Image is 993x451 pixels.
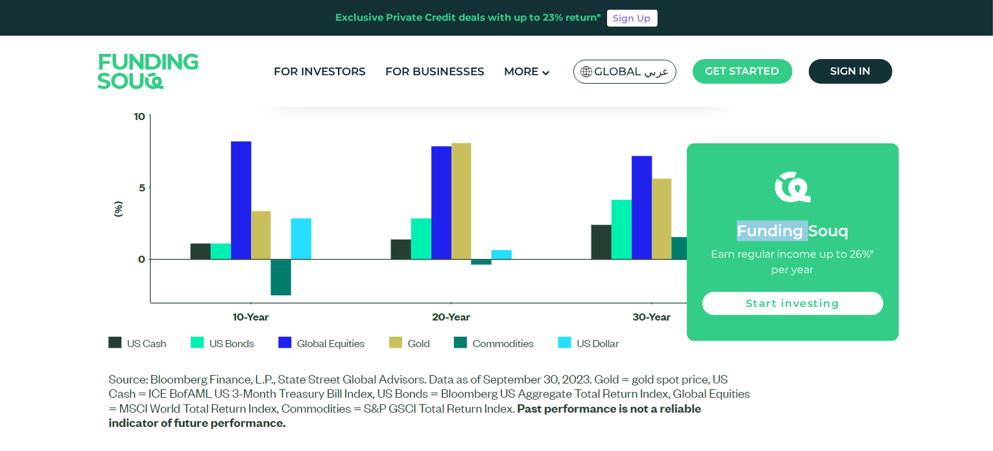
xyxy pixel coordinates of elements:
[580,66,592,77] img: SA Flag
[737,221,848,239] span: Funding Souq
[382,61,488,82] a: For Businesses
[504,65,538,78] span: More
[85,38,212,104] img: Logo
[702,246,883,277] div: Earn regular income up to 26%* per year
[595,64,669,79] span: Global عربي
[830,65,870,77] span: Sign in
[336,10,602,25] div: Exclusive Private Credit deals with up to 23% return*
[702,291,883,315] a: Start investing
[270,61,369,82] a: For Investors
[809,59,892,84] a: Sign in
[706,65,780,77] span: Get started
[775,169,811,204] img: fsicon
[607,10,658,27] a: Sign Up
